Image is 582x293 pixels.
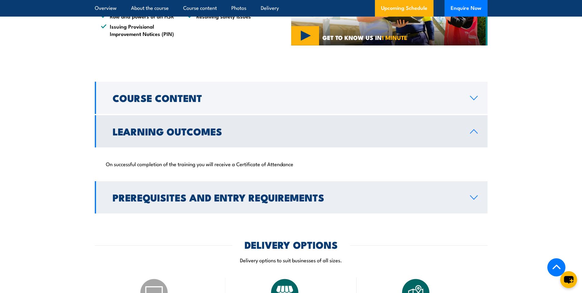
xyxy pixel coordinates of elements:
[113,193,460,201] h2: Prerequisites and Entry Requirements
[113,127,460,135] h2: Learning Outcomes
[382,33,407,42] strong: 1 MINUTE
[187,13,263,20] li: Resolving safety issues
[95,181,488,213] a: Prerequisites and Entry Requirements
[101,13,176,20] li: Role and powers of an HSR
[245,240,338,249] h2: DELIVERY OPTIONS
[95,256,488,264] p: Delivery options to suit businesses of all sizes.
[113,93,460,102] h2: Course Content
[106,161,476,167] p: On successful completion of the training you will receive a Certificate of Attendance
[95,82,488,114] a: Course Content
[95,115,488,147] a: Learning Outcomes
[560,271,577,288] button: chat-button
[322,35,407,40] span: GET TO KNOW US IN
[101,23,176,37] li: Issuing Provisional Improvement Notices (PIN)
